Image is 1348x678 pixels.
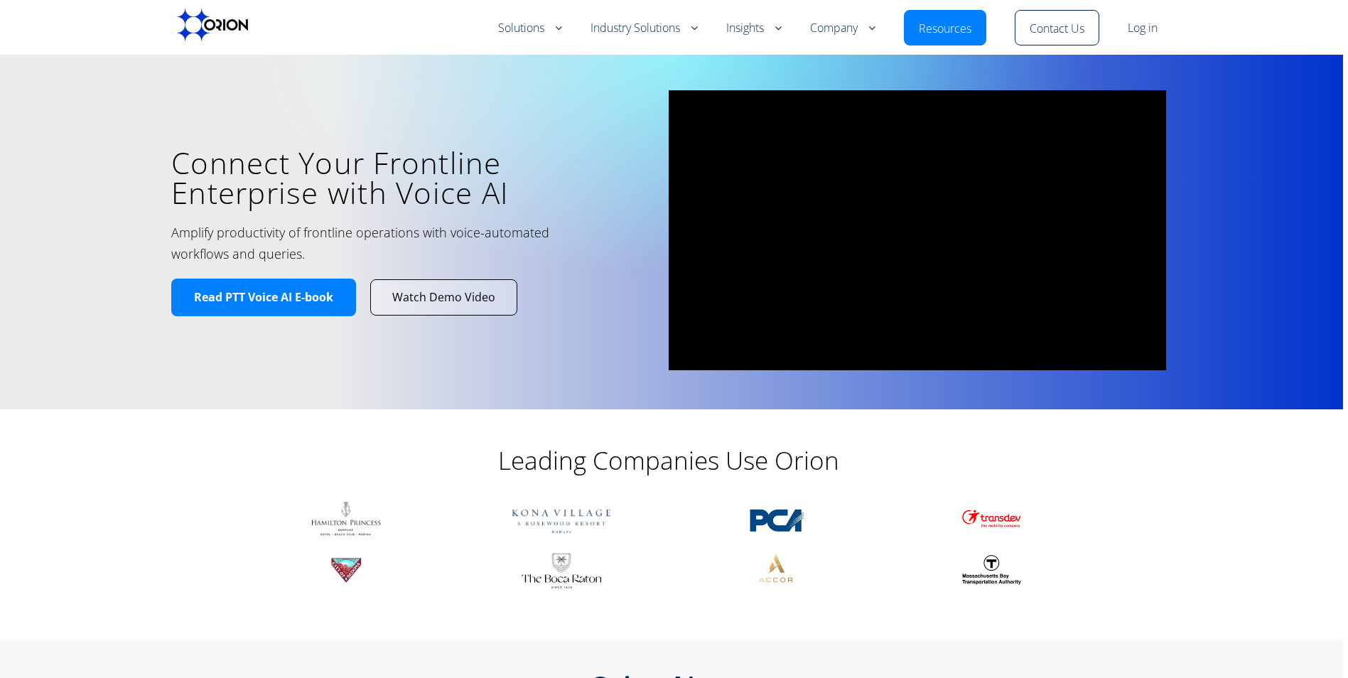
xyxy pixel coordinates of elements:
[392,290,495,305] span: Watch Demo Video
[498,20,562,37] a: Solutions
[919,21,971,38] a: Resources
[371,280,517,315] a: Watch Demo Video
[669,90,1166,370] iframe: vimeo Video Player
[384,445,953,476] h2: Leading Companies Use Orion
[177,9,248,41] img: Orion labs Black logo
[591,20,698,37] a: Industry Solutions
[1128,20,1158,37] a: Log in
[171,148,647,208] h1: Connect Your Frontline Enterprise with Voice AI
[726,20,782,37] a: Insights
[1277,610,1348,678] iframe: Chat Widget
[194,290,333,305] span: Read PTT Voice AI E-book
[1030,21,1084,38] a: Contact Us
[171,222,598,264] h2: Amplify productivity of frontline operations with voice-automated workflows and queries.
[810,20,875,37] a: Company
[171,279,356,316] a: Read PTT Voice AI E-book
